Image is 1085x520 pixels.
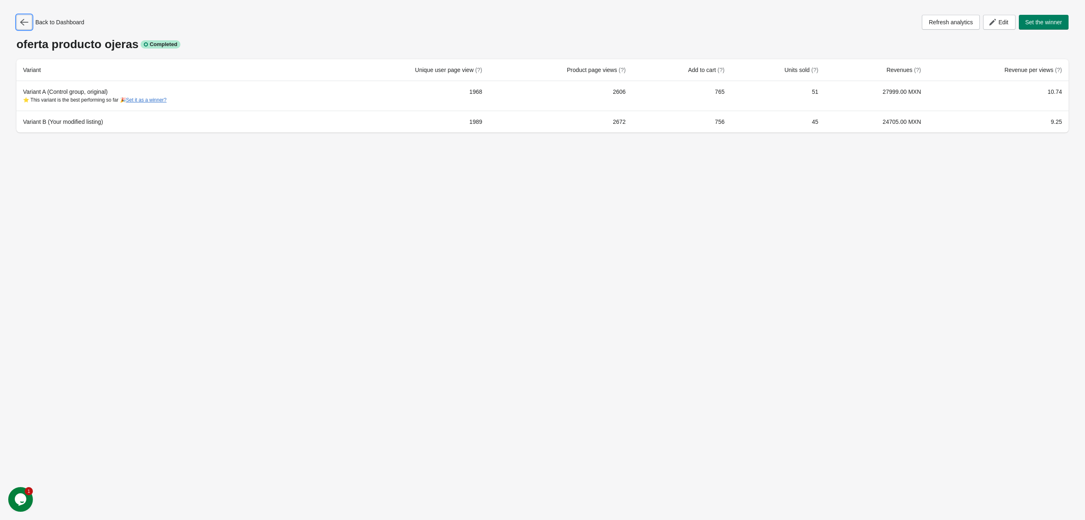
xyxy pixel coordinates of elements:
[928,81,1069,111] td: 10.74
[731,111,825,132] td: 45
[16,38,1069,51] div: oferta producto ojeras
[1004,67,1062,73] span: Revenue per views
[731,81,825,111] td: 51
[785,67,818,73] span: Units sold
[329,81,489,111] td: 1968
[1019,15,1069,30] button: Set the winner
[141,40,180,49] div: Completed
[16,59,329,81] th: Variant
[928,111,1069,132] td: 9.25
[922,15,980,30] button: Refresh analytics
[1055,67,1062,73] span: (?)
[811,67,818,73] span: (?)
[632,81,731,111] td: 765
[718,67,725,73] span: (?)
[1025,19,1062,26] span: Set the winner
[886,67,921,73] span: Revenues
[126,97,167,103] button: Set it as a winner?
[489,111,632,132] td: 2672
[825,81,928,111] td: 27999.00 MXN
[329,111,489,132] td: 1989
[619,67,626,73] span: (?)
[983,15,1015,30] button: Edit
[16,15,84,30] div: Back to Dashboard
[23,118,322,126] div: Variant B (Your modified listing)
[489,81,632,111] td: 2606
[632,111,731,132] td: 756
[998,19,1008,26] span: Edit
[8,487,35,512] iframe: chat widget
[688,67,725,73] span: Add to cart
[475,67,482,73] span: (?)
[415,67,482,73] span: Unique user page view
[567,67,626,73] span: Product page views
[929,19,973,26] span: Refresh analytics
[825,111,928,132] td: 24705.00 MXN
[23,96,322,104] div: ⭐ This variant is the best performing so far 🎉
[914,67,921,73] span: (?)
[23,88,322,104] div: Variant A (Control group, original)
